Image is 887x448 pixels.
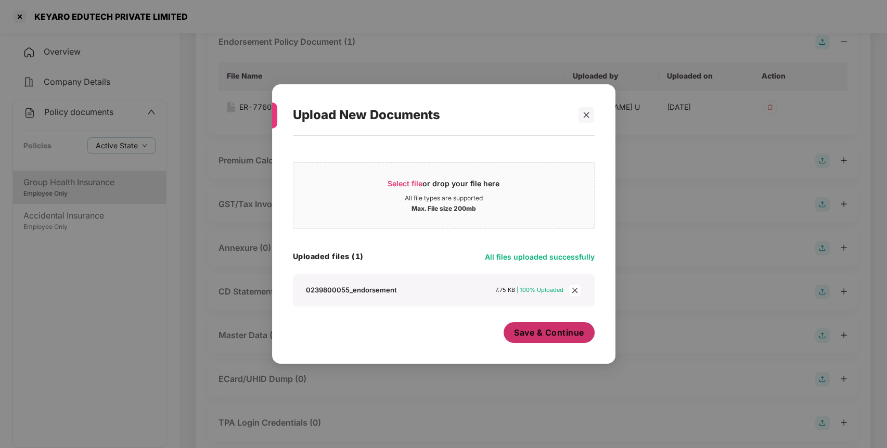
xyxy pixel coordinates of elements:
[485,252,595,261] span: All files uploaded successfully
[569,285,581,296] span: close
[306,285,397,295] div: 0239800055_endorsement
[412,202,476,213] div: Max. File size 200mb
[583,111,590,119] span: close
[388,179,422,188] span: Select file
[514,327,584,338] span: Save & Continue
[517,286,563,293] span: | 100% Uploaded
[293,95,570,135] div: Upload New Documents
[504,322,595,343] button: Save & Continue
[495,286,515,293] span: 7.75 KB
[388,178,499,194] div: or drop your file here
[293,171,594,221] span: Select fileor drop your file hereAll file types are supportedMax. File size 200mb
[293,251,364,262] h4: Uploaded files (1)
[405,194,483,202] div: All file types are supported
